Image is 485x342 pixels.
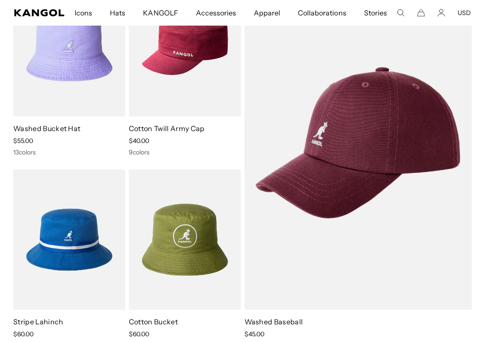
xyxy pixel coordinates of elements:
[129,124,205,133] a: Cotton Twill Army Cap
[13,148,125,156] div: 13 colors
[13,169,125,310] img: Stripe Lahinch
[13,330,34,338] span: $60.00
[244,330,264,338] span: $45.00
[129,330,149,338] span: $60.00
[13,137,33,145] span: $55.00
[13,317,63,326] a: Stripe Lahinch
[458,9,471,17] button: USD
[129,317,178,326] a: Cotton Bucket
[129,148,241,156] div: 9 colors
[417,9,425,17] button: Cart
[244,317,303,326] a: Washed Baseball
[129,169,241,310] img: Cotton Bucket
[129,137,149,145] span: $40.00
[397,9,405,17] summary: Search here
[437,9,445,17] a: Account
[14,9,65,16] a: Kangol
[13,124,80,133] a: Washed Bucket Hat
